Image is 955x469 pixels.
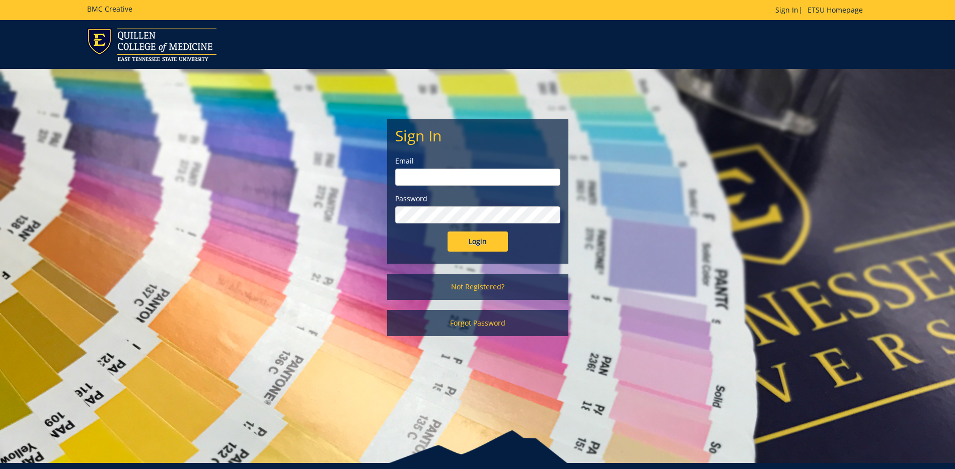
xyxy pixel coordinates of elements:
[387,274,568,300] a: Not Registered?
[775,5,868,15] p: |
[87,5,132,13] h5: BMC Creative
[387,310,568,336] a: Forgot Password
[395,156,560,166] label: Email
[395,127,560,144] h2: Sign In
[448,231,508,252] input: Login
[395,194,560,204] label: Password
[87,28,216,61] img: ETSU logo
[775,5,798,15] a: Sign In
[802,5,868,15] a: ETSU Homepage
